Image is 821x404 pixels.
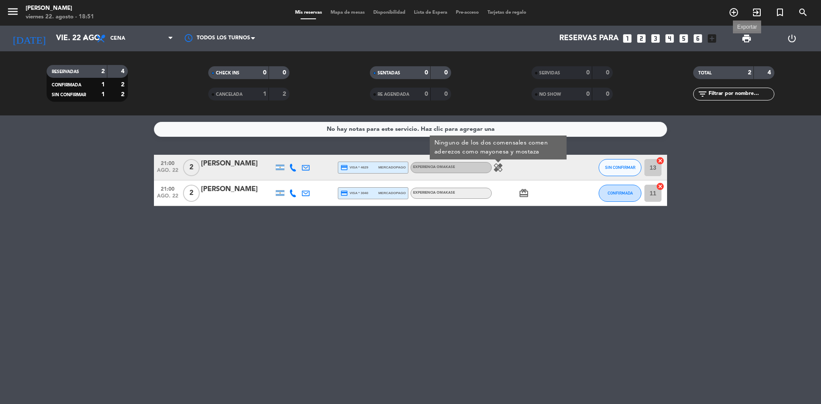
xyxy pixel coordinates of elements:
span: Mapa de mesas [326,10,369,15]
div: [PERSON_NAME] [201,158,274,169]
i: looks_6 [692,33,703,44]
span: NO SHOW [539,92,561,97]
span: SENTADAS [378,71,400,75]
strong: 0 [444,91,449,97]
i: turned_in_not [775,7,785,18]
i: credit_card [340,164,348,171]
span: Mis reservas [291,10,326,15]
strong: 0 [263,70,266,76]
i: menu [6,5,19,18]
div: No hay notas para este servicio. Haz clic para agregar una [327,124,495,134]
i: exit_to_app [752,7,762,18]
span: CONFIRMADA [608,191,633,195]
i: looks_5 [678,33,689,44]
span: SIN CONFIRMAR [605,165,635,170]
span: CHECK INS [216,71,239,75]
i: arrow_drop_down [80,33,90,44]
i: [DATE] [6,29,52,48]
strong: 2 [121,82,126,88]
span: 2 [183,159,200,176]
strong: 4 [121,68,126,74]
span: TOTAL [698,71,712,75]
span: 2 [183,185,200,202]
i: healing [493,162,503,173]
i: looks_4 [664,33,675,44]
strong: 0 [586,91,590,97]
span: visa * 3040 [340,189,368,197]
span: SIN CONFIRMAR [52,93,86,97]
strong: 0 [606,70,611,76]
span: EXPERIENCIA OMAKASE [413,191,455,195]
button: menu [6,5,19,21]
i: add_box [706,33,718,44]
strong: 1 [101,91,105,97]
strong: 2 [748,70,751,76]
div: Exportar [733,23,761,31]
strong: 4 [768,70,773,76]
input: Filtrar por nombre... [708,89,774,99]
i: card_giftcard [519,188,529,198]
strong: 0 [425,91,428,97]
strong: 0 [425,70,428,76]
div: viernes 22. agosto - 18:51 [26,13,94,21]
strong: 2 [101,68,105,74]
span: Cena [110,35,125,41]
i: looks_two [636,33,647,44]
span: ago. 22 [157,168,178,177]
span: mercadopago [378,190,406,196]
span: Lista de Espera [410,10,452,15]
span: Disponibilidad [369,10,410,15]
span: 21:00 [157,183,178,193]
span: RE AGENDADA [378,92,409,97]
i: credit_card [340,189,348,197]
div: LOG OUT [769,26,815,51]
strong: 0 [586,70,590,76]
strong: 0 [606,91,611,97]
strong: 0 [283,70,288,76]
strong: 2 [121,91,126,97]
span: mercadopago [378,165,406,170]
button: CONFIRMADA [599,185,641,202]
i: cancel [656,182,664,191]
span: EXPERIENCIA OMAKASE [413,165,455,169]
button: SIN CONFIRMAR [599,159,641,176]
div: [PERSON_NAME] [26,4,94,13]
span: Pre-acceso [452,10,483,15]
span: 21:00 [157,158,178,168]
span: print [741,33,752,44]
i: cancel [656,156,664,165]
div: [PERSON_NAME] [201,184,274,195]
span: Reservas para [559,34,619,43]
i: filter_list [697,89,708,99]
i: add_circle_outline [729,7,739,18]
span: ago. 22 [157,193,178,203]
strong: 0 [444,70,449,76]
strong: 1 [101,82,105,88]
span: CONFIRMADA [52,83,81,87]
span: CANCELADA [216,92,242,97]
span: visa * 4629 [340,164,368,171]
span: RESERVADAS [52,70,79,74]
strong: 2 [283,91,288,97]
i: looks_one [622,33,633,44]
i: looks_3 [650,33,661,44]
i: power_settings_new [787,33,797,44]
span: Tarjetas de regalo [483,10,531,15]
strong: 1 [263,91,266,97]
div: Ninguno de los dos comensales comen aderezos como mayonesa y mostaza [430,136,567,159]
span: SERVIDAS [539,71,560,75]
i: search [798,7,808,18]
